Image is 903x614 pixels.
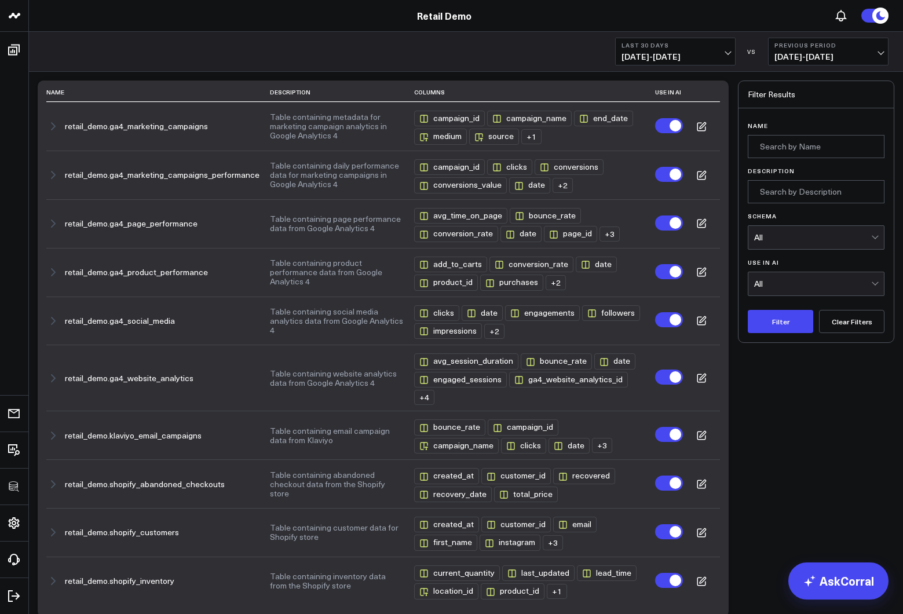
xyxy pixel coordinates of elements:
button: date [549,436,592,454]
div: email [553,517,597,532]
div: + 2 [484,324,504,339]
div: end_date [574,111,633,126]
div: total_price [494,487,558,502]
button: bounce_rate [521,351,594,369]
div: All [754,233,871,242]
label: Turn off Use in AI [655,427,683,442]
button: add_to_carts [414,254,489,272]
div: Filter Results [739,81,894,108]
span: [DATE] - [DATE] [622,52,729,61]
button: Filter [748,310,813,333]
div: lead_time [577,565,637,581]
button: +3 [592,436,615,453]
button: date [509,175,553,193]
button: clicks [487,157,535,175]
div: clicks [501,438,546,454]
button: conversions_value [414,175,509,193]
button: conversions [535,157,606,175]
div: bounce_rate [521,353,592,369]
a: AskCorral [788,562,889,600]
button: +1 [521,127,544,144]
div: page_id [544,226,597,242]
button: customer_id [481,514,553,532]
button: date [594,351,638,369]
button: +3 [543,533,565,550]
label: Name [748,122,884,129]
button: source [469,126,521,144]
div: followers [582,305,640,321]
label: Turn off Use in AI [655,312,683,327]
div: engaged_sessions [414,372,507,388]
button: Table containing inventory data from the Shopify store [270,572,404,590]
div: clicks [487,159,532,175]
label: Turn off Use in AI [655,476,683,491]
div: ga4_website_analytics_id [509,372,628,388]
div: + 3 [599,226,620,242]
button: retail_demo.ga4_product_performance [65,268,208,277]
div: first_name [414,535,477,550]
div: campaign_name [414,438,499,454]
button: avg_session_duration [414,351,521,369]
b: Previous Period [774,42,882,49]
div: instagram [480,535,540,550]
button: campaign_name [487,108,574,126]
div: date [576,257,617,272]
button: Table containing product performance data from Google Analytics 4 [270,258,404,286]
th: Use in AI [655,83,683,102]
th: Name [46,83,270,102]
div: campaign_id [414,159,485,175]
button: retail_demo.ga4_marketing_campaigns [65,122,208,131]
div: created_at [414,468,479,484]
button: bounce_rate [510,206,583,224]
button: current_quantity [414,563,502,581]
button: last_updated [502,563,577,581]
button: campaign_name [414,436,501,454]
div: All [754,279,871,288]
span: [DATE] - [DATE] [774,52,882,61]
button: instagram [480,532,543,550]
button: created_at [414,514,481,532]
button: avg_time_on_page [414,206,510,224]
label: Turn off Use in AI [655,370,683,385]
button: Previous Period[DATE]-[DATE] [768,38,889,65]
div: product_id [481,583,544,599]
button: retail_demo.klaviyo_email_campaigns [65,431,202,440]
div: date [509,177,550,193]
label: Turn off Use in AI [655,167,683,182]
div: current_quantity [414,565,500,581]
div: last_updated [502,565,575,581]
button: impressions [414,321,484,339]
button: first_name [414,532,480,550]
div: avg_session_duration [414,353,518,369]
div: avg_time_on_page [414,208,507,224]
button: total_price [494,484,560,502]
button: medium [414,126,469,144]
button: +2 [484,321,507,339]
a: Retail Demo [417,9,471,22]
label: Schema [748,213,884,220]
div: bounce_rate [414,419,485,435]
button: ga4_website_analytics_id [509,370,630,388]
button: retail_demo.shopify_inventory [65,576,174,586]
div: VS [741,48,762,55]
label: Turn off Use in AI [655,215,683,231]
button: Table containing website analytics data from Google Analytics 4 [270,369,404,388]
button: conversion_rate [489,254,576,272]
div: date [462,305,503,321]
button: engagements [505,303,582,321]
div: recovered [553,468,615,484]
button: recovery_date [414,484,494,502]
button: product_id [414,272,480,290]
div: + 2 [546,275,566,290]
div: date [500,226,542,242]
div: + 2 [553,178,573,193]
button: end_date [574,108,635,126]
button: retail_demo.ga4_marketing_campaigns_performance [65,170,259,180]
div: medium [414,129,467,144]
div: + 4 [414,390,434,405]
button: date [576,254,619,272]
button: clicks [501,436,549,454]
div: conversion_rate [414,226,498,242]
div: + 1 [521,129,542,144]
button: email [553,514,599,532]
